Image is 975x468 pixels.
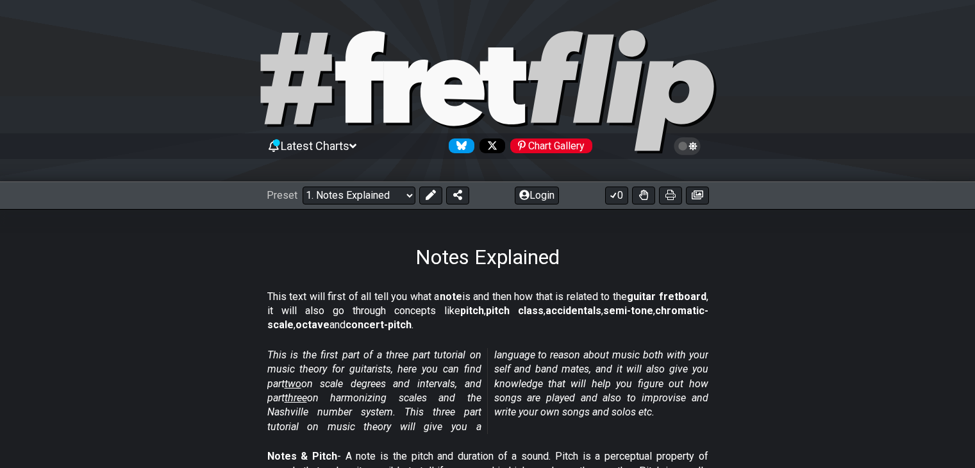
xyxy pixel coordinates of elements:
[659,187,682,205] button: Print
[346,319,412,331] strong: concert-pitch
[303,187,415,205] select: Preset
[686,187,709,205] button: Create image
[680,140,695,152] span: Toggle light / dark theme
[419,187,442,205] button: Edit Preset
[505,138,592,153] a: #fretflip at Pinterest
[267,349,708,433] em: This is the first part of a three part tutorial on music theory for guitarists, here you can find...
[440,290,462,303] strong: note
[444,138,474,153] a: Follow #fretflip at Bluesky
[486,305,544,317] strong: pitch class
[296,319,329,331] strong: octave
[546,305,601,317] strong: accidentals
[267,189,297,201] span: Preset
[415,245,560,269] h1: Notes Explained
[267,290,708,333] p: This text will first of all tell you what a is and then how that is related to the , it will also...
[460,305,484,317] strong: pitch
[627,290,706,303] strong: guitar fretboard
[515,187,559,205] button: Login
[281,139,349,153] span: Latest Charts
[632,187,655,205] button: Toggle Dexterity for all fretkits
[605,187,628,205] button: 0
[474,138,505,153] a: Follow #fretflip at X
[285,392,307,404] span: three
[285,378,301,390] span: two
[267,450,337,462] strong: Notes & Pitch
[446,187,469,205] button: Share Preset
[510,138,592,153] div: Chart Gallery
[603,305,653,317] strong: semi-tone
